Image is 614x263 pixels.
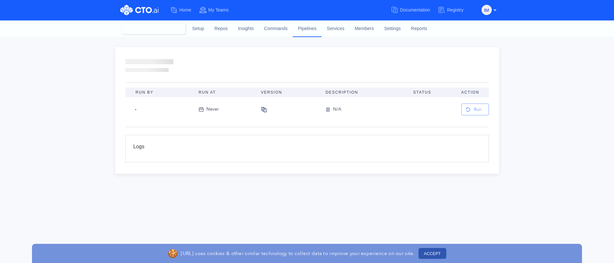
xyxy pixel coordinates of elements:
[259,20,293,37] a: Commands
[320,88,408,97] th: Description
[133,143,481,154] div: Logs
[233,20,259,37] a: Insights
[120,5,159,15] img: CTO.ai Logo
[170,4,199,16] a: Home
[408,88,456,97] th: Status
[325,106,333,113] img: version-icon
[194,88,256,97] th: Run At
[179,7,191,12] span: Home
[199,4,236,16] a: My Teams
[456,88,489,97] th: Action
[256,88,320,97] th: Version
[484,5,489,15] span: IM
[125,88,194,97] th: Run By
[447,7,463,12] span: Registry
[208,7,229,12] span: My Teams
[482,5,492,15] button: IM
[419,248,446,259] button: ACCEPT
[206,106,219,113] div: Never
[391,4,438,16] a: Documentation
[293,20,322,37] a: Pipelines
[209,20,233,37] a: Repos
[333,106,341,113] div: N/A
[400,7,430,12] span: Documentation
[168,247,178,260] span: 🍪
[181,250,414,257] p: [URL] uses cookies & other similar technology to collect data to improve your experience on our s...
[125,97,194,122] td: -
[350,20,379,37] a: Members
[379,20,406,37] a: Settings
[438,4,471,16] a: Registry
[322,20,349,37] a: Services
[461,104,489,115] button: Run
[187,20,210,37] a: Setup
[406,20,432,37] a: Reports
